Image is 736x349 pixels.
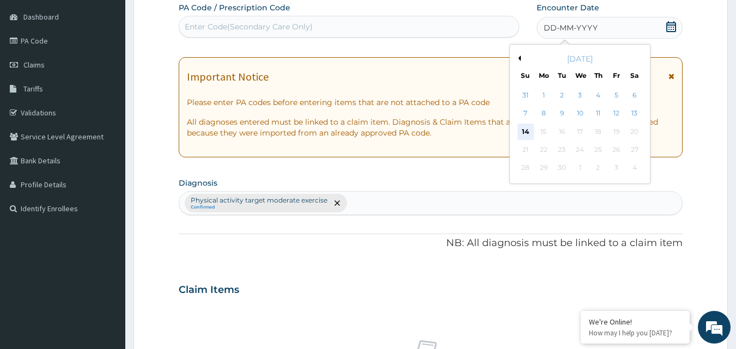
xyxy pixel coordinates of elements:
div: Not available Monday, September 29th, 2025 [536,160,552,176]
label: PA Code / Prescription Code [179,2,290,13]
div: Choose Wednesday, September 10th, 2025 [572,106,588,122]
span: Claims [23,60,45,70]
div: Minimize live chat window [179,5,205,32]
div: Not available Friday, October 3rd, 2025 [608,160,624,176]
div: Chat with us now [57,61,183,75]
div: Not available Wednesday, September 17th, 2025 [572,124,588,140]
h1: Important Notice [187,71,269,83]
p: How may I help you today? [589,328,682,338]
div: Not available Saturday, September 20th, 2025 [626,124,643,140]
div: Choose Friday, September 5th, 2025 [608,87,624,103]
span: Dashboard [23,12,59,22]
div: Not available Friday, September 26th, 2025 [608,142,624,158]
div: Enter Code(Secondary Care Only) [185,21,313,32]
p: All diagnoses entered must be linked to a claim item. Diagnosis & Claim Items that are visible bu... [187,117,675,138]
button: Previous Month [515,56,521,61]
div: Choose Wednesday, September 3rd, 2025 [572,87,588,103]
img: d_794563401_company_1708531726252_794563401 [20,54,44,82]
div: Not available Saturday, October 4th, 2025 [626,160,643,176]
div: Not available Friday, September 19th, 2025 [608,124,624,140]
span: Tariffs [23,84,43,94]
div: We're Online! [589,317,682,327]
label: Encounter Date [537,2,599,13]
div: Choose Thursday, September 4th, 2025 [590,87,606,103]
div: Mo [539,71,548,80]
div: Choose Saturday, September 6th, 2025 [626,87,643,103]
div: Not available Thursday, September 25th, 2025 [590,142,606,158]
div: Not available Thursday, September 18th, 2025 [590,124,606,140]
span: We're online! [63,105,150,215]
div: Not available Saturday, September 27th, 2025 [626,142,643,158]
div: Choose Monday, September 8th, 2025 [536,106,552,122]
div: Choose Tuesday, September 2nd, 2025 [554,87,570,103]
div: Choose Thursday, September 11th, 2025 [590,106,606,122]
div: Not available Tuesday, September 30th, 2025 [554,160,570,176]
div: Choose Friday, September 12th, 2025 [608,106,624,122]
div: Choose Sunday, September 14th, 2025 [518,124,534,140]
div: Choose Saturday, September 13th, 2025 [626,106,643,122]
textarea: Type your message and hit 'Enter' [5,233,208,271]
p: NB: All diagnosis must be linked to a claim item [179,236,683,250]
div: Choose Monday, September 1st, 2025 [536,87,552,103]
div: Not available Wednesday, September 24th, 2025 [572,142,588,158]
div: Not available Sunday, September 21st, 2025 [518,142,534,158]
div: Su [521,71,530,80]
div: Not available Sunday, September 28th, 2025 [518,160,534,176]
div: Th [594,71,603,80]
div: Not available Tuesday, September 23rd, 2025 [554,142,570,158]
label: Diagnosis [179,177,217,188]
div: Choose Sunday, August 31st, 2025 [518,87,534,103]
div: Not available Monday, September 15th, 2025 [536,124,552,140]
div: [DATE] [514,53,646,64]
div: Not available Wednesday, October 1st, 2025 [572,160,588,176]
div: We [575,71,585,80]
div: Not available Tuesday, September 16th, 2025 [554,124,570,140]
span: DD-MM-YYYY [544,22,598,33]
div: Not available Thursday, October 2nd, 2025 [590,160,606,176]
div: Choose Sunday, September 7th, 2025 [518,106,534,122]
div: Not available Monday, September 22nd, 2025 [536,142,552,158]
h3: Claim Items [179,284,239,296]
div: Fr [612,71,621,80]
p: Please enter PA codes before entering items that are not attached to a PA code [187,97,675,108]
div: Sa [630,71,640,80]
div: Choose Tuesday, September 9th, 2025 [554,106,570,122]
div: month 2025-09 [516,87,643,177]
div: Tu [557,71,567,80]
